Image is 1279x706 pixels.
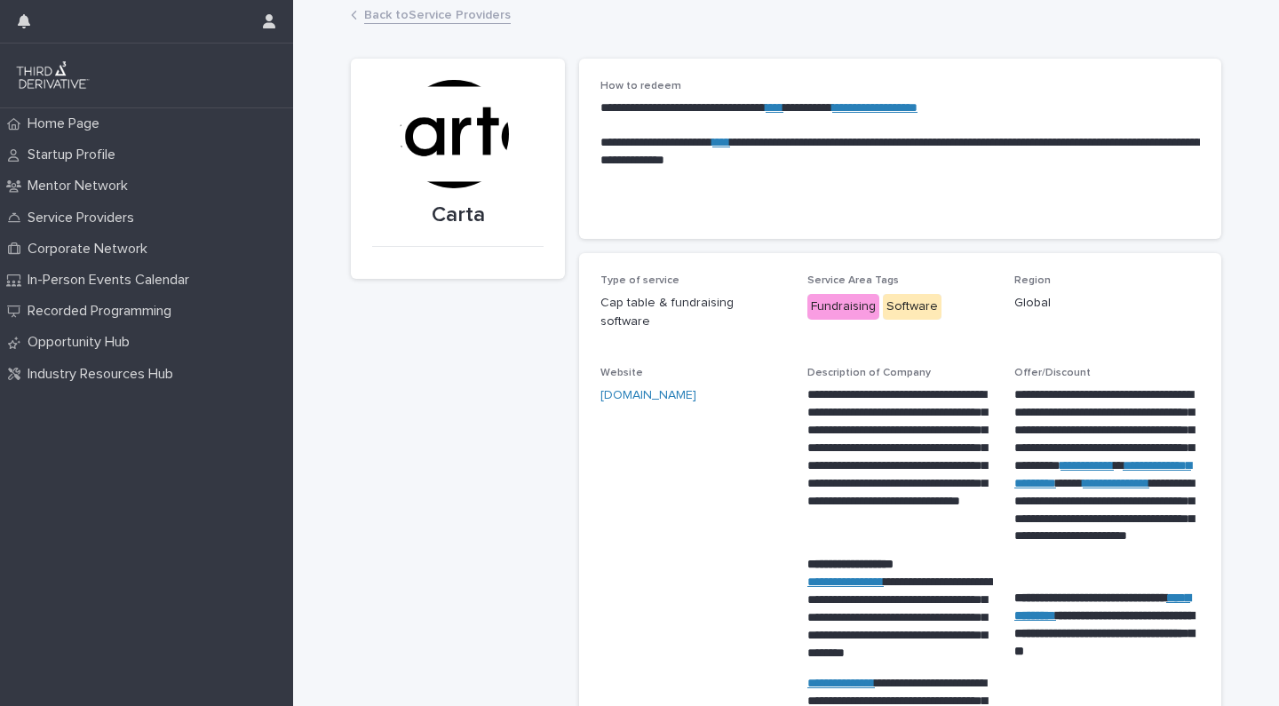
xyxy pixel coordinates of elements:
span: Region [1014,275,1051,286]
p: Opportunity Hub [20,334,144,351]
p: Service Providers [20,210,148,226]
a: [DOMAIN_NAME] [600,389,696,401]
p: Corporate Network [20,241,162,258]
span: Offer/Discount [1014,368,1091,378]
span: Website [600,368,643,378]
div: Fundraising [807,294,879,320]
p: Cap table & fundraising software [600,294,786,331]
p: Mentor Network [20,178,142,194]
img: q0dI35fxT46jIlCv2fcp [14,58,91,93]
span: Type of service [600,275,679,286]
p: Global [1014,294,1200,313]
p: In-Person Events Calendar [20,272,203,289]
div: Software [883,294,941,320]
p: Startup Profile [20,147,130,163]
p: Recorded Programming [20,303,186,320]
p: Home Page [20,115,114,132]
a: Back toService Providers [364,4,511,24]
p: Industry Resources Hub [20,366,187,383]
span: Description of Company [807,368,931,378]
p: Carta [372,202,544,228]
span: Service Area Tags [807,275,899,286]
span: How to redeem [600,81,681,91]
